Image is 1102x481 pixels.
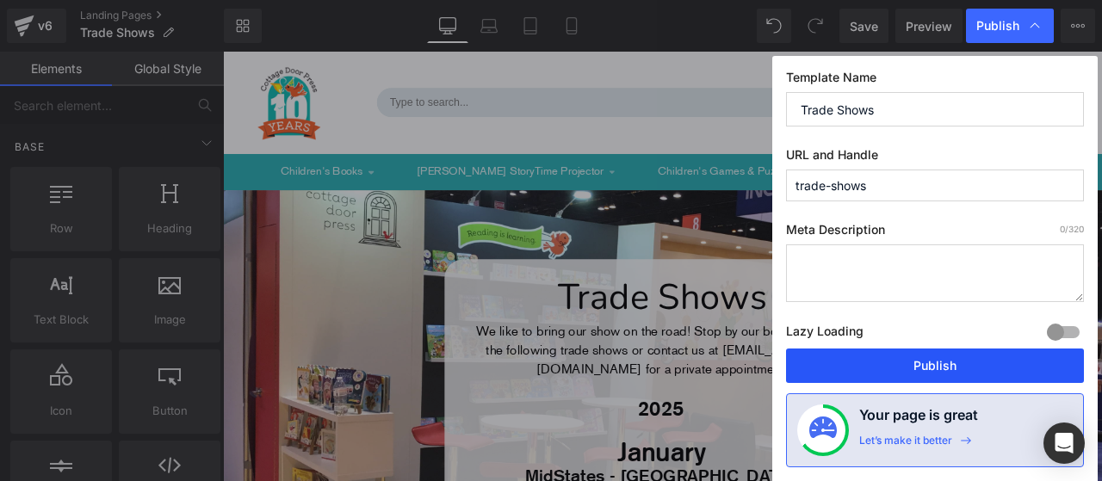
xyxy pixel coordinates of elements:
input: Your name [39,100,254,133]
label: Lazy Loading [786,320,864,348]
label: URL and Handle [786,147,1084,170]
span: 0 [1060,224,1065,234]
p: Open a Wholesale Account [39,42,478,66]
label: Meta Description [786,222,1084,244]
span: Send [401,280,435,294]
div: Let’s make it better [859,434,952,456]
textarea: Please tell us a little about your business, i.e. retail store, on-line store, subscription servi... [39,141,478,253]
h4: Your page is great [859,404,978,434]
button: Publish [786,348,1084,383]
input: Your email address [263,100,478,133]
img: onboarding-status.svg [809,416,837,444]
em: Contact us to get started! [39,77,193,92]
span: Publish [976,18,1019,34]
button: Send [384,268,478,305]
div: Open Intercom Messenger [1043,422,1085,464]
span: /320 [1060,224,1084,234]
label: Template Name [786,70,1084,92]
